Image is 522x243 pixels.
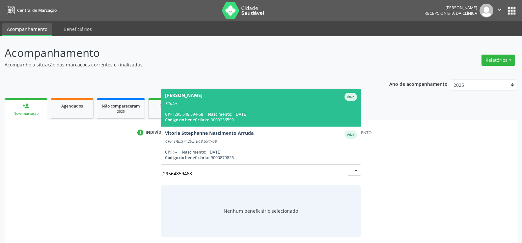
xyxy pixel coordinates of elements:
[102,103,140,109] span: Não compareceram
[496,6,503,13] i: 
[165,149,357,155] div: --
[5,45,364,61] p: Acompanhamento
[425,11,477,16] span: Recepcionista da clínica
[61,103,83,109] span: Agendados
[208,111,232,117] span: Nascimento:
[211,117,234,123] span: 9000236599
[137,130,143,135] div: 1
[234,111,247,117] span: [DATE]
[146,130,168,135] div: Indivíduo
[208,149,221,155] span: [DATE]
[165,111,174,117] span: CPF:
[165,139,357,144] div: CPF Titular: 295.648.594-68
[389,80,448,88] p: Ano de acompanhamento
[165,111,357,117] div: 295.648.594-68
[5,61,364,68] p: Acompanhe a situação das marcações correntes e finalizadas
[425,5,477,11] div: [PERSON_NAME]
[493,4,506,17] button: 
[347,133,354,137] small: Ativo
[347,95,354,99] small: Ativo
[182,149,206,155] span: Nascimento:
[481,55,515,66] button: Relatórios
[9,111,43,116] div: Nova marcação
[153,109,186,114] div: 2025
[165,117,209,123] span: Código do beneficiário:
[165,131,254,139] div: Vitoria Sttephanne Nascimento Arruda
[211,155,234,160] span: 9000879825
[22,102,30,109] div: person_add
[2,23,52,36] a: Acompanhamento
[224,207,298,214] span: Nenhum beneficiário selecionado
[165,155,209,160] span: Código do beneficiário:
[59,23,96,35] a: Beneficiários
[506,5,517,16] button: apps
[163,167,348,180] input: Busque por nome, código ou CPF
[159,103,180,109] span: Resolvidos
[17,8,57,13] span: Central de Marcação
[165,149,174,155] span: CPF:
[102,109,140,114] div: 2025
[480,4,493,17] img: img
[165,93,203,101] div: [PERSON_NAME]
[165,101,357,106] div: Titular
[5,5,57,16] a: Central de Marcação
